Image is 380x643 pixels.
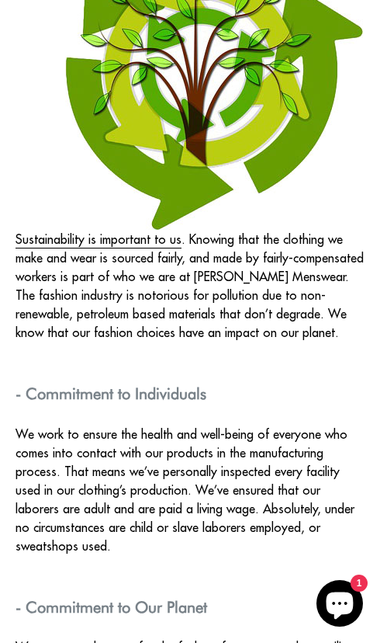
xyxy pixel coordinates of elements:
p: We work to ensure the health and well-being of everyone who comes into contact with our products ... [16,425,364,555]
h3: - Commitment to Individuals [16,384,364,403]
inbox-online-store-chat: Shopify online store chat [312,580,368,631]
a: Sustainability is important to us [16,231,181,249]
h3: - Commitment to Our Planet [16,598,364,617]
